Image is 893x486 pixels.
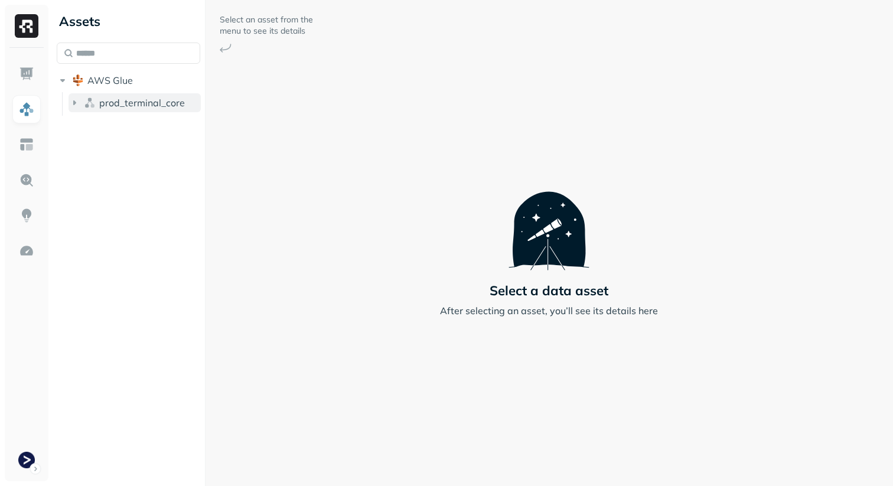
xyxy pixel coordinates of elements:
[19,172,34,188] img: Query Explorer
[87,74,133,86] span: AWS Glue
[220,44,232,53] img: Arrow
[509,168,589,270] img: Telescope
[19,243,34,259] img: Optimization
[220,14,314,37] p: Select an asset from the menu to see its details
[440,304,658,318] p: After selecting an asset, you’ll see its details here
[15,14,38,38] img: Ryft
[84,97,96,109] img: namespace
[18,452,35,468] img: Terminal
[19,137,34,152] img: Asset Explorer
[490,282,608,299] p: Select a data asset
[99,97,185,109] span: prod_terminal_core
[72,74,84,86] img: root
[19,66,34,81] img: Dashboard
[57,71,200,90] button: AWS Glue
[57,12,200,31] div: Assets
[69,93,201,112] button: prod_terminal_core
[19,208,34,223] img: Insights
[19,102,34,117] img: Assets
